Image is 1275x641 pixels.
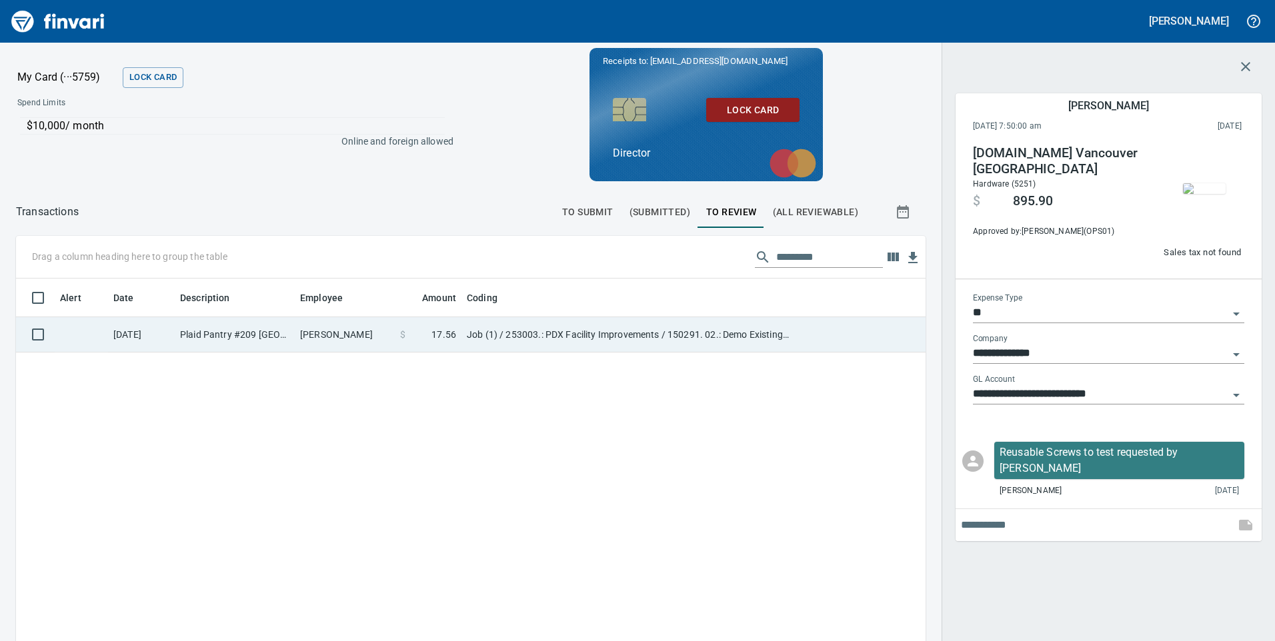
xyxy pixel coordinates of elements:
[973,179,1036,189] span: Hardware (5251)
[973,120,1130,133] span: [DATE] 7:50:00 am
[175,317,295,352] td: Plaid Pantry #209 [GEOGRAPHIC_DATA] OR
[461,317,795,352] td: Job (1) / 253003.: PDX Facility Improvements / 150291. 02.: Demo Existing Fuel Lines / 5: Other
[903,248,923,268] button: Download Table
[562,204,613,221] span: To Submit
[1227,386,1246,404] button: Open
[27,118,445,134] p: $10,000 / month
[973,193,980,209] span: $
[629,204,690,221] span: (Submitted)
[180,290,247,306] span: Description
[32,250,227,263] p: Drag a column heading here to group the table
[706,204,757,221] span: To Review
[973,295,1022,303] label: Expense Type
[60,290,99,306] span: Alert
[1227,345,1246,364] button: Open
[883,196,926,228] button: Show transactions within a particular date range
[431,328,456,341] span: 17.56
[400,328,405,341] span: $
[1149,14,1229,28] h5: [PERSON_NAME]
[773,204,858,221] span: (All Reviewable)
[1068,99,1148,113] h5: [PERSON_NAME]
[17,69,117,85] p: My Card (···5759)
[1183,183,1226,194] img: receipts%2Ftapani%2F2025-09-04%2FdDaZX8JUyyeI0KH0W5cbBD8H2fn2__fouo9TxSRy4FfBNCEqTd_1.jpg
[180,290,230,306] span: Description
[113,290,134,306] span: Date
[17,97,258,110] span: Spend Limits
[129,70,177,85] span: Lock Card
[973,145,1154,177] h4: [DOMAIN_NAME] Vancouver [GEOGRAPHIC_DATA]
[1013,193,1053,209] span: 895.90
[763,142,823,185] img: mastercard.svg
[1164,245,1241,261] span: Sales tax not found
[300,290,360,306] span: Employee
[613,145,800,161] p: Director
[467,290,515,306] span: Coding
[16,204,79,220] p: Transactions
[973,335,1008,343] label: Company
[300,290,343,306] span: Employee
[1160,243,1244,263] button: Sales tax not found
[7,135,453,148] p: Online and foreign allowed
[1000,484,1062,498] span: [PERSON_NAME]
[405,290,456,306] span: Amount
[60,290,81,306] span: Alert
[717,102,789,119] span: Lock Card
[8,5,108,37] img: Finvari
[295,317,395,352] td: [PERSON_NAME]
[883,247,903,267] button: Choose columns to display
[706,98,800,123] button: Lock Card
[16,204,79,220] nav: breadcrumb
[1215,484,1239,498] span: [DATE]
[1230,509,1262,541] span: This records your note into the expense. If you would like to send a message to an employee inste...
[603,55,810,68] p: Receipts to:
[973,376,1015,384] label: GL Account
[1230,51,1262,83] button: Close transaction
[973,225,1154,239] span: Approved by: [PERSON_NAME] ( OPS01 )
[113,290,151,306] span: Date
[123,67,183,88] button: Lock Card
[1000,444,1239,476] p: Reusable Screws to test requested by [PERSON_NAME]
[108,317,175,352] td: [DATE]
[1130,120,1242,133] span: This charge was settled by the merchant and appears on the 2025/09/06 statement.
[1146,11,1232,31] button: [PERSON_NAME]
[422,290,456,306] span: Amount
[649,55,789,67] span: [EMAIL_ADDRESS][DOMAIN_NAME]
[467,290,497,306] span: Coding
[1227,305,1246,323] button: Open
